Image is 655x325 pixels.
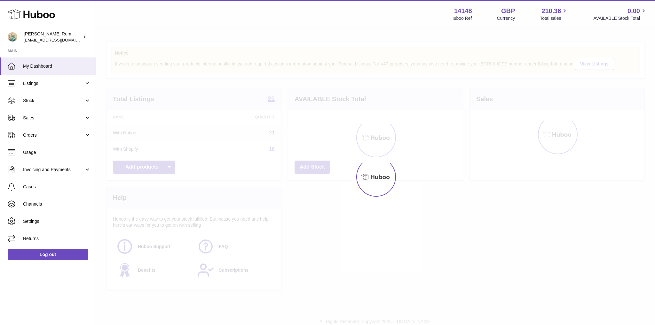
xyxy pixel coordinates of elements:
div: Currency [497,15,515,21]
span: Orders [23,132,84,138]
span: My Dashboard [23,63,91,69]
span: Total sales [540,15,568,21]
span: Channels [23,201,91,207]
span: Invoicing and Payments [23,167,84,173]
a: Log out [8,249,88,260]
span: Settings [23,218,91,224]
span: Usage [23,149,91,155]
span: AVAILABLE Stock Total [593,15,647,21]
div: Huboo Ref [451,15,472,21]
span: [EMAIL_ADDRESS][DOMAIN_NAME] [24,37,94,42]
span: Returns [23,236,91,242]
span: Cases [23,184,91,190]
img: mail@bartirum.wales [8,32,17,42]
a: 210.36 Total sales [540,7,568,21]
strong: 14148 [454,7,472,15]
div: [PERSON_NAME] Rum [24,31,81,43]
a: 0.00 AVAILABLE Stock Total [593,7,647,21]
span: Listings [23,80,84,87]
span: Stock [23,98,84,104]
span: 0.00 [627,7,640,15]
span: 210.36 [541,7,561,15]
strong: GBP [501,7,515,15]
span: Sales [23,115,84,121]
